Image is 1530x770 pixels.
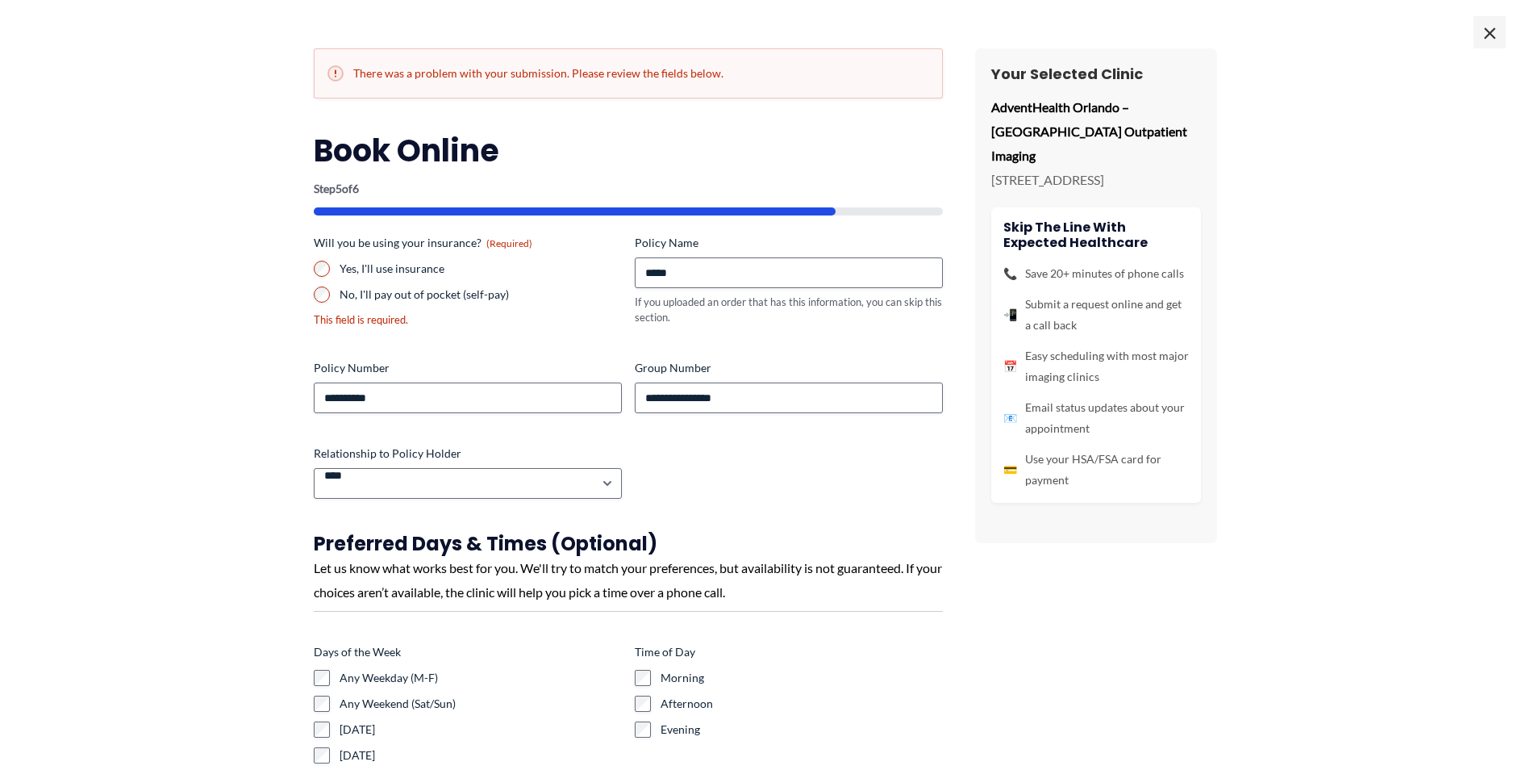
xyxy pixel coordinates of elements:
span: 5 [336,182,342,195]
span: (Required) [486,237,532,249]
div: Let us know what works best for you. We'll try to match your preferences, but availability is not... [314,556,943,604]
li: Email status updates about your appointment [1003,397,1189,439]
p: [STREET_ADDRESS] [991,168,1201,192]
label: Evening [661,722,943,738]
h3: Your Selected Clinic [991,65,1201,83]
label: Afternoon [661,696,943,712]
p: Step of [314,183,943,195]
span: × [1474,16,1506,48]
h2: There was a problem with your submission. Please review the fields below. [327,65,929,82]
label: No, I'll pay out of pocket (self-pay) [340,287,622,303]
p: AdventHealth Orlando – [GEOGRAPHIC_DATA] Outpatient Imaging [991,95,1201,167]
legend: Time of Day [635,644,695,660]
legend: Will you be using your insurance? [314,235,532,251]
label: [DATE] [340,747,622,764]
h4: Skip the line with Expected Healthcare [1003,220,1189,250]
label: Relationship to Policy Holder [314,446,622,462]
label: Morning [661,670,943,686]
span: 6 [352,182,359,195]
span: 📅 [1003,356,1017,377]
label: Policy Name [635,235,943,251]
legend: Days of the Week [314,644,401,660]
li: Submit a request online and get a call back [1003,294,1189,336]
label: Group Number [635,360,943,376]
label: Any Weekend (Sat/Sun) [340,696,622,712]
h3: Preferred Days & Times (Optional) [314,531,943,556]
label: Yes, I'll use insurance [340,261,622,277]
span: 📧 [1003,408,1017,429]
li: Easy scheduling with most major imaging clinics [1003,345,1189,387]
div: This field is required. [314,312,622,328]
li: Use your HSA/FSA card for payment [1003,449,1189,491]
label: Policy Number [314,360,622,376]
span: 💳 [1003,459,1017,480]
label: [DATE] [340,722,622,738]
label: Any Weekday (M-F) [340,670,622,686]
h2: Book Online [314,131,943,170]
span: 📞 [1003,263,1017,284]
li: Save 20+ minutes of phone calls [1003,263,1189,284]
span: 📲 [1003,304,1017,325]
div: If you uploaded an order that has this information, you can skip this section. [635,295,943,324]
